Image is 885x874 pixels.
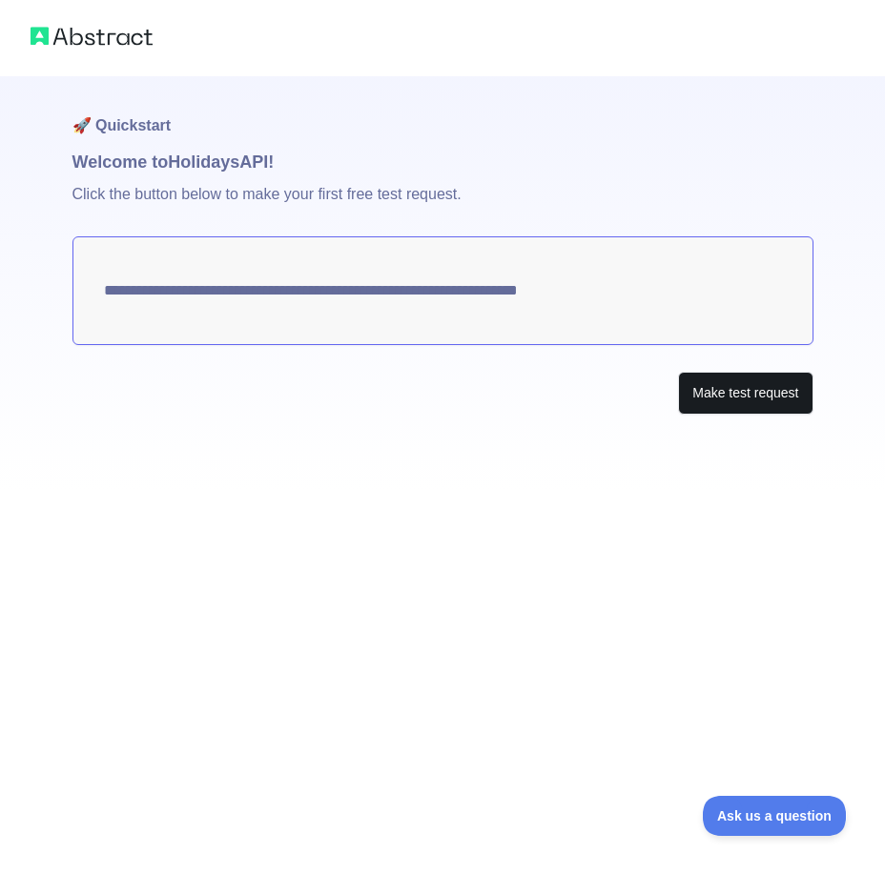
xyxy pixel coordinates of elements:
[31,23,153,50] img: Abstract logo
[72,175,813,236] p: Click the button below to make your first free test request.
[72,76,813,149] h1: 🚀 Quickstart
[72,149,813,175] h1: Welcome to Holidays API!
[678,372,813,415] button: Make test request
[703,796,847,836] iframe: Toggle Customer Support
